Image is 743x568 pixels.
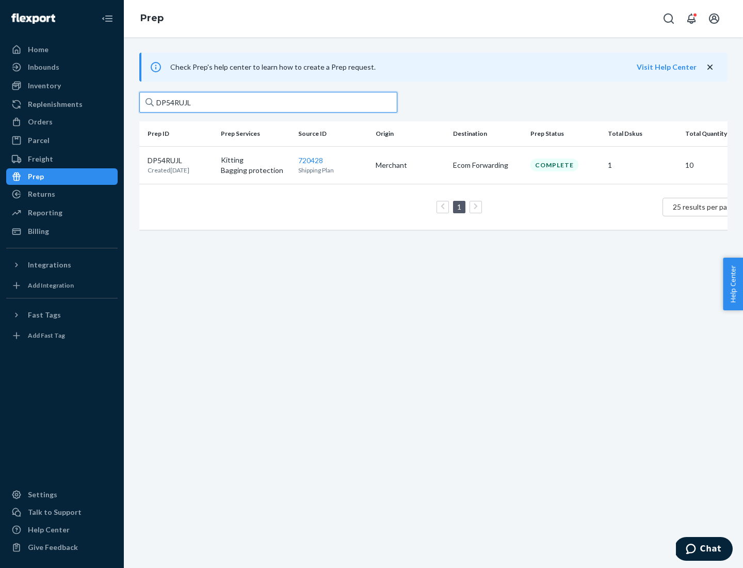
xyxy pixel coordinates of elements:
th: Prep Status [526,121,604,146]
p: DP54RUJL [148,155,189,166]
th: Prep Services [217,121,294,146]
p: Kitting [221,155,290,165]
div: Freight [28,154,53,164]
div: Give Feedback [28,542,78,553]
div: Complete [530,159,578,171]
a: Prep [140,12,164,24]
p: Created [DATE] [148,166,189,175]
a: Orders [6,114,118,130]
a: Prep [6,168,118,185]
img: Flexport logo [11,13,55,24]
th: Origin [372,121,449,146]
button: close [705,62,715,73]
div: Returns [28,189,55,199]
button: Close Navigation [97,8,118,29]
th: Destination [449,121,526,146]
div: Reporting [28,208,62,218]
p: Bagging protection [221,165,290,176]
a: Parcel [6,132,118,149]
div: Settings [28,490,57,500]
button: Open notifications [681,8,702,29]
a: Settings [6,486,118,503]
button: Visit Help Center [637,62,697,72]
button: Open Search Box [658,8,679,29]
div: Add Fast Tag [28,331,65,340]
button: Integrations [6,257,118,273]
th: Prep ID [139,121,217,146]
p: Ecom Forwarding [453,160,522,170]
div: Home [28,44,49,55]
input: Search prep jobs [139,92,397,113]
ol: breadcrumbs [132,4,172,34]
a: Returns [6,186,118,202]
div: Inbounds [28,62,59,72]
button: Give Feedback [6,539,118,556]
div: Integrations [28,260,71,270]
p: Shipping Plan [298,166,367,175]
div: Prep [28,171,44,182]
div: Fast Tags [28,310,61,320]
div: Add Integration [28,281,74,290]
iframe: Opens a widget where you can chat to one of our agents [676,537,733,563]
button: Fast Tags [6,307,118,323]
div: Inventory [28,81,61,91]
a: Replenishments [6,96,118,113]
a: Freight [6,151,118,167]
button: Open account menu [704,8,724,29]
p: Merchant [376,160,445,170]
a: Billing [6,223,118,240]
div: Billing [28,226,49,236]
a: Page 1 is your current page [455,202,463,211]
span: 25 results per page [673,202,735,211]
a: Inventory [6,77,118,94]
th: Source ID [294,121,372,146]
th: Total Dskus [604,121,681,146]
span: Check Prep's help center to learn how to create a Prep request. [170,62,376,71]
div: Help Center [28,525,70,535]
a: Add Fast Tag [6,327,118,344]
a: Home [6,41,118,58]
a: Reporting [6,204,118,221]
a: Add Integration [6,277,118,294]
a: 720428 [298,156,323,165]
div: Talk to Support [28,507,82,517]
a: Inbounds [6,59,118,75]
div: Parcel [28,135,50,146]
button: Help Center [723,258,743,310]
button: Talk to Support [6,504,118,520]
div: Replenishments [28,99,83,109]
a: Help Center [6,522,118,538]
div: Orders [28,117,53,127]
p: 1 [608,160,677,170]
